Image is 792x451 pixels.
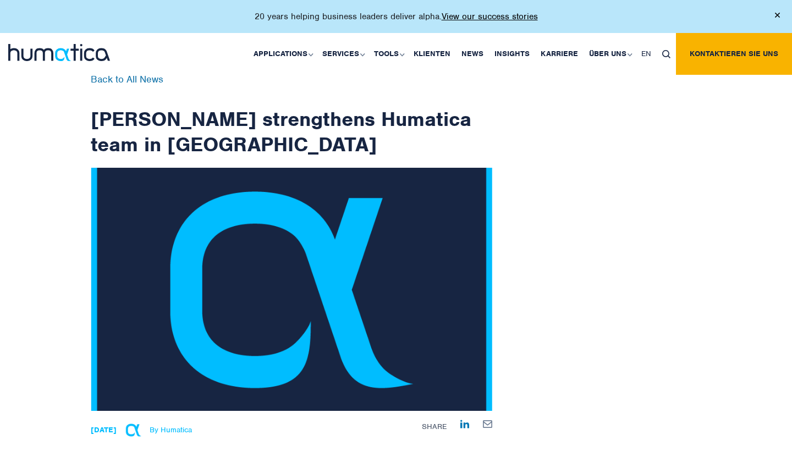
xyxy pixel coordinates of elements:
span: By Humatica [150,426,192,435]
img: search_icon [662,50,670,58]
span: Share [422,422,447,431]
img: Humatica [122,419,144,441]
a: View our success stories [442,11,538,22]
a: Tools [369,33,408,75]
h1: [PERSON_NAME] strengthens Humatica team in [GEOGRAPHIC_DATA] [91,75,492,157]
a: Applications [248,33,317,75]
img: Share on LinkedIn [460,420,469,428]
img: logo [8,44,110,61]
a: Über uns [584,33,636,75]
a: Insights [489,33,535,75]
a: Back to All News [91,73,163,85]
a: News [456,33,489,75]
a: Share by E-Mail [483,419,492,428]
strong: [DATE] [91,425,117,435]
a: Karriere [535,33,584,75]
a: Klienten [408,33,456,75]
p: 20 years helping business leaders deliver alpha. [255,11,538,22]
img: ndetails [91,168,492,411]
a: Services [317,33,369,75]
img: mailby [483,420,492,427]
a: By Humatica [119,424,192,435]
a: EN [636,33,657,75]
a: Kontaktieren Sie uns [676,33,792,75]
span: EN [641,49,651,58]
